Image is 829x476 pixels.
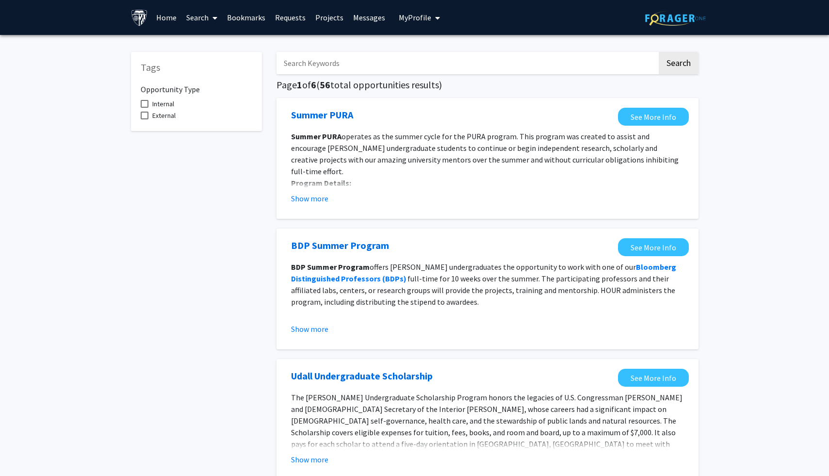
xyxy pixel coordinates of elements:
[618,369,689,387] a: Opens in a new tab
[291,193,328,204] button: Show more
[151,0,181,34] a: Home
[291,261,684,308] p: offers [PERSON_NAME] undergraduates the opportunity to work with one of our full-time for 10 week...
[276,79,699,91] h5: Page of ( total opportunities results)
[311,79,316,91] span: 6
[7,432,41,469] iframe: Chat
[618,238,689,256] a: Opens in a new tab
[222,0,270,34] a: Bookmarks
[291,369,433,383] a: Opens in a new tab
[291,131,679,176] span: operates as the summer cycle for the PURA program. This program was created to assist and encoura...
[310,0,348,34] a: Projects
[659,52,699,74] button: Search
[291,108,353,122] a: Opens in a new tab
[348,0,390,34] a: Messages
[141,62,252,73] h5: Tags
[291,454,328,465] button: Show more
[152,110,176,121] span: External
[291,238,389,253] a: Opens in a new tab
[141,77,252,94] h6: Opportunity Type
[399,13,431,22] span: My Profile
[181,0,222,34] a: Search
[131,9,148,26] img: Johns Hopkins University Logo
[291,393,683,472] span: The [PERSON_NAME] Undergraduate Scholarship Program honors the legacies of U.S. Congressman [PERS...
[320,79,330,91] span: 56
[297,79,302,91] span: 1
[291,323,328,335] button: Show more
[276,52,657,74] input: Search Keywords
[645,11,706,26] img: ForagerOne Logo
[152,98,174,110] span: Internal
[291,262,370,272] strong: BDP Summer Program
[618,108,689,126] a: Opens in a new tab
[291,178,351,188] strong: Program Details:
[291,131,341,141] strong: Summer PURA
[270,0,310,34] a: Requests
